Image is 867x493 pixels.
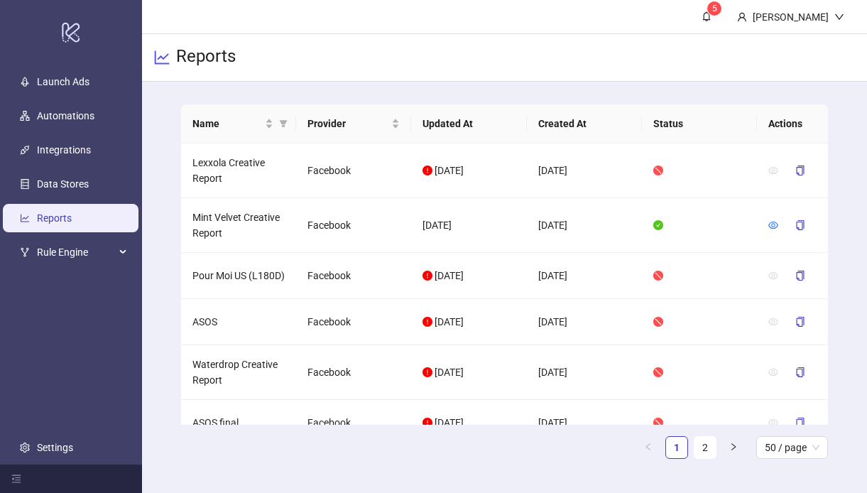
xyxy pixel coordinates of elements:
td: Facebook [296,253,411,299]
span: stop [653,271,663,281]
button: copy [784,361,817,384]
a: 1 [666,437,687,458]
span: Provider [307,116,388,131]
td: [DATE] [527,253,642,299]
a: Reports [37,212,72,224]
span: stop [653,367,663,377]
span: stop [653,418,663,428]
a: Launch Ads [37,76,89,87]
span: filter [276,113,290,134]
button: left [637,436,660,459]
span: eye [768,271,778,281]
a: 2 [694,437,716,458]
span: eye [768,166,778,175]
span: eye [768,418,778,428]
li: Next Page [722,436,745,459]
th: Updated At [411,104,526,143]
span: copy [795,367,805,377]
th: Name [181,104,296,143]
span: exclamation-circle [422,271,432,281]
span: exclamation-circle [422,166,432,175]
span: fork [20,247,30,257]
button: copy [784,411,817,434]
span: left [644,443,653,451]
td: [DATE] [527,299,642,345]
span: copy [795,220,805,230]
span: copy [795,166,805,175]
li: 1 [665,436,688,459]
li: Previous Page [637,436,660,459]
td: Facebook [296,299,411,345]
th: Status [642,104,757,143]
td: [DATE] [527,143,642,198]
h3: Reports [176,45,236,70]
span: Rule Engine [37,238,115,266]
th: Created At [527,104,642,143]
span: copy [795,418,805,428]
span: down [834,12,844,22]
td: Facebook [296,345,411,400]
td: Waterdrop Creative Report [181,345,296,400]
a: Integrations [37,144,91,156]
span: eye [768,367,778,377]
button: copy [784,310,817,333]
button: copy [784,264,817,287]
span: 5 [712,4,717,13]
td: [DATE] [527,400,642,446]
a: eye [768,220,778,231]
td: [DATE] [411,198,526,253]
li: 2 [694,436,716,459]
td: [DATE] [527,345,642,400]
span: right [729,443,738,451]
span: exclamation-circle [422,418,432,428]
th: Actions [757,104,828,143]
span: [DATE] [435,316,464,327]
td: ASOS final [181,400,296,446]
span: line-chart [153,49,170,66]
span: stop [653,317,663,327]
span: [DATE] [435,367,464,378]
button: right [722,436,745,459]
span: exclamation-circle [422,367,432,377]
div: Page Size [756,436,828,459]
span: eye [768,220,778,230]
span: user [737,12,747,22]
a: Automations [37,110,94,121]
button: copy [784,159,817,182]
td: [DATE] [527,198,642,253]
span: exclamation-circle [422,317,432,327]
span: [DATE] [435,270,464,281]
span: 50 / page [765,437,819,458]
td: Facebook [296,198,411,253]
a: Settings [37,442,73,453]
th: Provider [296,104,411,143]
td: Facebook [296,143,411,198]
td: ASOS [181,299,296,345]
td: Facebook [296,400,411,446]
td: Mint Velvet Creative Report [181,198,296,253]
span: [DATE] [435,417,464,428]
sup: 5 [707,1,721,16]
span: check-circle [653,220,663,230]
span: Name [192,116,262,131]
td: Lexxola Creative Report [181,143,296,198]
span: copy [795,317,805,327]
span: stop [653,166,663,175]
span: copy [795,271,805,281]
span: filter [279,119,288,128]
div: [PERSON_NAME] [747,9,834,25]
span: [DATE] [435,165,464,176]
td: Pour Moi US (L180D) [181,253,296,299]
a: Data Stores [37,178,89,190]
span: eye [768,317,778,327]
span: menu-fold [11,474,21,484]
span: bell [702,11,711,21]
button: copy [784,214,817,237]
